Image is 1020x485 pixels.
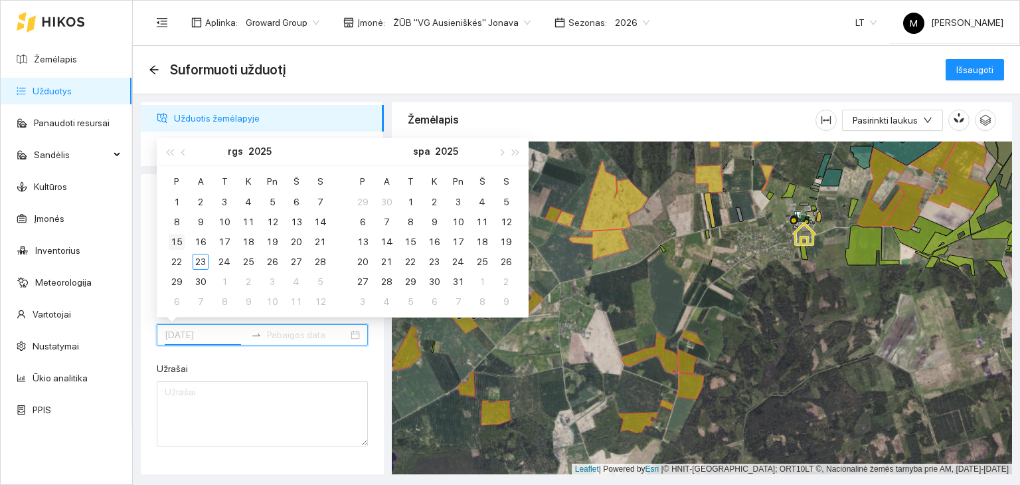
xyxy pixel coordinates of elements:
[450,274,466,290] div: 31
[165,171,189,192] th: P
[446,252,470,272] td: 2025-10-24
[260,192,284,212] td: 2025-09-05
[33,86,72,96] a: Užduotys
[260,252,284,272] td: 2025-09-26
[379,234,394,250] div: 14
[236,272,260,292] td: 2025-10-02
[288,194,304,210] div: 6
[260,292,284,312] td: 2025-10-10
[474,214,490,230] div: 11
[470,212,494,232] td: 2025-10-11
[212,292,236,312] td: 2025-10-08
[661,464,663,474] span: |
[33,405,51,415] a: PPIS
[413,138,430,165] button: spa
[379,194,394,210] div: 30
[169,194,185,210] div: 1
[156,17,168,29] span: menu-fold
[351,212,375,232] td: 2025-10-06
[498,194,514,210] div: 5
[956,62,993,77] span: Išsaugoti
[645,464,659,474] a: Esri
[169,294,185,310] div: 6
[33,309,71,320] a: Vartotojai
[474,294,490,310] div: 8
[193,274,209,290] div: 30
[264,274,280,290] div: 3
[189,212,212,232] td: 2025-09-09
[422,292,446,312] td: 2025-11-06
[288,254,304,270] div: 27
[474,234,490,250] div: 18
[35,277,92,288] a: Meteorologija
[236,252,260,272] td: 2025-09-25
[284,272,308,292] td: 2025-10-04
[498,214,514,230] div: 12
[34,213,64,224] a: Įmonės
[165,232,189,252] td: 2025-09-15
[165,272,189,292] td: 2025-09-29
[426,274,442,290] div: 30
[375,272,398,292] td: 2025-10-28
[450,194,466,210] div: 3
[910,13,918,34] span: M
[375,171,398,192] th: A
[284,171,308,192] th: Š
[236,292,260,312] td: 2025-10-09
[260,212,284,232] td: 2025-09-12
[260,171,284,192] th: Pn
[157,381,368,446] textarea: Užrašai
[267,328,348,342] input: Pabaigos data
[157,362,188,376] label: Užrašai
[308,292,332,312] td: 2025-10-12
[170,59,286,80] span: Suformuoti užduotį
[312,274,328,290] div: 5
[815,110,837,131] button: column-width
[422,232,446,252] td: 2025-10-16
[34,54,77,64] a: Žemėlapis
[375,252,398,272] td: 2025-10-21
[379,294,394,310] div: 4
[216,194,232,210] div: 3
[165,292,189,312] td: 2025-10-06
[169,254,185,270] div: 22
[450,214,466,230] div: 10
[450,294,466,310] div: 7
[264,294,280,310] div: 10
[34,142,110,168] span: Sandėlis
[494,232,518,252] td: 2025-10-19
[216,234,232,250] div: 17
[35,245,80,256] a: Inventorius
[240,234,256,250] div: 18
[165,252,189,272] td: 2025-09-22
[422,171,446,192] th: K
[554,17,565,28] span: calendar
[355,214,371,230] div: 6
[398,171,422,192] th: T
[228,138,243,165] button: rgs
[470,272,494,292] td: 2025-11-01
[393,13,531,33] span: ŽŪB "VG Ausieniškės" Jonava
[402,194,418,210] div: 1
[842,110,943,131] button: Pasirinkti laukusdown
[494,192,518,212] td: 2025-10-05
[212,212,236,232] td: 2025-09-10
[398,252,422,272] td: 2025-10-22
[498,294,514,310] div: 9
[426,194,442,210] div: 2
[379,274,394,290] div: 28
[193,194,209,210] div: 2
[308,171,332,192] th: S
[398,192,422,212] td: 2025-10-01
[33,341,79,351] a: Nustatymai
[264,214,280,230] div: 12
[402,274,418,290] div: 29
[288,214,304,230] div: 13
[615,13,649,33] span: 2026
[474,254,490,270] div: 25
[169,274,185,290] div: 29
[446,272,470,292] td: 2025-10-31
[402,294,418,310] div: 5
[236,171,260,192] th: K
[169,214,185,230] div: 8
